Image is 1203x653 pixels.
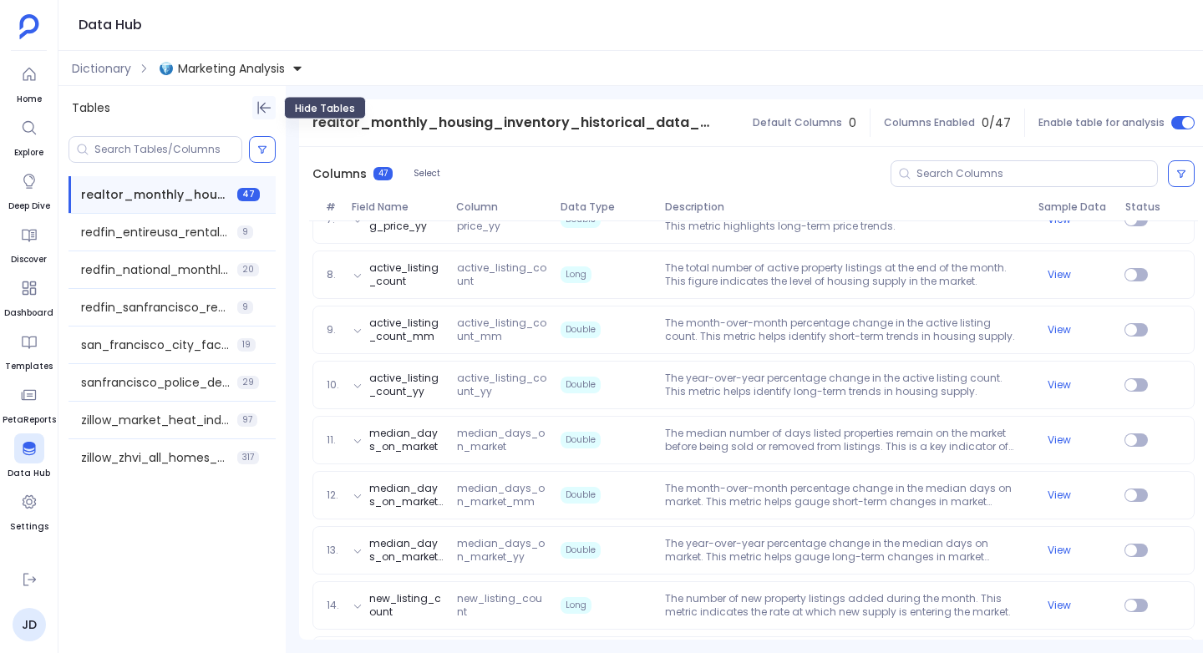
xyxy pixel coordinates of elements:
[1119,200,1154,214] span: Status
[450,537,555,564] span: median_days_on_market_yy
[237,338,256,352] span: 19
[450,427,555,453] span: median_days_on_market
[658,200,1032,214] span: Description
[58,86,286,129] div: Tables
[237,225,253,239] span: 9
[160,62,173,75] img: iceberg.svg
[320,268,346,281] span: 8.
[450,482,555,509] span: median_days_on_market_mm
[3,380,56,427] a: PetaReports
[320,488,346,502] span: 12.
[72,60,131,77] span: Dictionary
[4,306,53,320] span: Dashboard
[178,60,285,77] span: Marketing Analysis
[320,323,346,337] span: 9.
[369,372,444,398] button: active_listing_count_yy
[658,482,1031,509] p: The month-over-month percentage change in the median days on market. This metric helps gauge shor...
[658,537,1031,564] p: The year-over-year percentage change in the median days on market. This metric helps gauge long-t...
[11,220,47,266] a: Discover
[369,592,444,619] button: new_listing_count
[14,93,44,106] span: Home
[8,467,50,480] span: Data Hub
[312,113,716,133] span: realtor_monthly_housing_inventory_historical_data_metrocities
[14,113,44,159] a: Explore
[81,186,231,203] span: realtor_monthly_housing_inventory_historical_data_metrocities
[320,433,346,447] span: 11.
[658,592,1031,619] p: The number of new property listings added during the month. This metric indicates the rate at whi...
[10,487,48,534] a: Settings
[14,146,44,159] span: Explore
[561,542,601,559] span: Double
[1048,268,1071,281] button: View
[561,321,601,338] span: Double
[81,412,231,428] span: zillow_market_heat_index_supply_vs_demand_us_and_metro
[11,253,47,266] span: Discover
[3,413,56,427] span: PetaReports
[369,261,444,288] button: active_listing_count
[373,167,393,180] span: 47
[8,200,50,213] span: Deep Dive
[237,188,260,201] span: 47
[10,520,48,534] span: Settings
[237,451,259,464] span: 317
[982,114,1011,131] span: 0 / 47
[14,59,44,106] a: Home
[312,165,367,182] span: Columns
[450,261,555,288] span: active_listing_count
[658,372,1031,398] p: The year-over-year percentage change in the active listing count. This metric helps identify long...
[450,592,555,619] span: new_listing_count
[658,316,1031,343] p: The month-over-month percentage change in the active listing count. This metric helps identify sh...
[369,482,444,509] button: median_days_on_market_mm
[1048,433,1071,447] button: View
[449,200,554,214] span: Column
[237,376,259,389] span: 29
[1048,488,1071,502] button: View
[8,433,50,480] a: Data Hub
[156,55,307,82] button: Marketing Analysis
[237,301,253,314] span: 9
[320,544,346,557] span: 13.
[1048,599,1071,612] button: View
[81,261,231,278] span: redfin_national_monthly_housing_market_data
[319,200,345,214] span: #
[13,608,46,641] a: JD
[79,13,142,37] h1: Data Hub
[403,163,451,185] button: Select
[19,14,39,39] img: petavue logo
[1038,116,1165,129] span: Enable table for analysis
[81,374,231,391] span: sanfrancisco_police_department_incident_reports_2018_to_2025_aug
[561,266,591,283] span: Long
[369,316,444,343] button: active_listing_count_mm
[4,273,53,320] a: Dashboard
[554,200,658,214] span: Data Type
[561,597,591,614] span: Long
[94,143,241,156] input: Search Tables/Columns
[561,377,601,393] span: Double
[916,167,1157,180] input: Search Columns
[561,487,601,504] span: Double
[320,378,346,392] span: 10.
[237,263,259,276] span: 20
[658,261,1031,288] p: The total number of active property listings at the end of the month. This figure indicates the l...
[561,432,601,448] span: Double
[8,166,50,213] a: Deep Dive
[1048,323,1071,337] button: View
[849,114,856,131] span: 0
[450,316,555,343] span: active_listing_count_mm
[369,427,444,453] button: median_days_on_market
[450,372,555,398] span: active_listing_count_yy
[1048,378,1071,392] button: View
[5,326,53,373] a: Templates
[284,97,366,119] div: Hide Tables
[369,537,444,564] button: median_days_on_market_yy
[237,413,257,427] span: 97
[81,449,231,466] span: zillow_zhvi_all_homes_buying_value_us_neighbourhood
[320,599,346,612] span: 14.
[81,299,231,316] span: redfin_sanfrancisco_rental_market_median_2019to2025aug
[81,337,231,353] span: san_francisco_city_facilities
[753,116,842,129] span: Default Columns
[252,96,276,119] button: Hide Tables
[1032,200,1119,214] span: Sample Data
[345,200,449,214] span: Field Name
[1048,544,1071,557] button: View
